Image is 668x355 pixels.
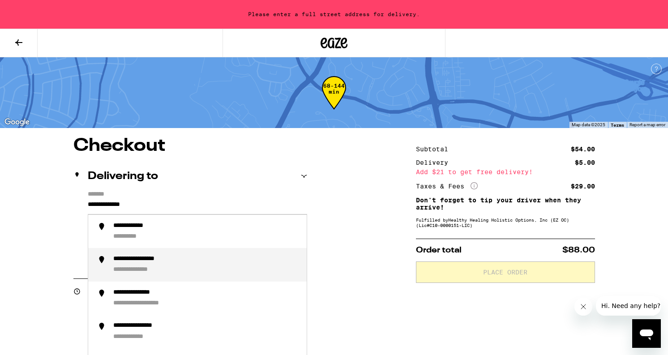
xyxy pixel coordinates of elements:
div: $29.00 [571,183,595,189]
span: Map data ©2025 [572,122,605,127]
span: $88.00 [562,246,595,254]
div: Subtotal [416,146,454,152]
a: Terms [611,122,624,128]
h2: Delivering to [88,171,158,182]
span: Place Order [483,269,527,275]
div: Delivery [416,159,454,166]
img: Google [2,116,32,128]
div: $5.00 [575,159,595,166]
iframe: Close message [574,298,592,316]
div: $54.00 [571,146,595,152]
a: Report a map error [629,122,665,127]
div: Taxes & Fees [416,182,478,190]
p: Don't forget to tip your driver when they arrive! [416,197,595,211]
iframe: Button to launch messaging window [632,319,661,348]
iframe: Message from company [596,296,661,316]
a: Open this area in Google Maps (opens a new window) [2,116,32,128]
button: Place Order [416,261,595,283]
h1: Checkout [73,137,307,155]
span: Order total [416,246,462,254]
div: Add $21 to get free delivery! [416,169,595,175]
div: 68-144 min [322,83,346,116]
div: Fulfilled by Healthy Healing Holistic Options, Inc (EZ OC) (Lic# C10-0000151-LIC ) [416,217,595,228]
